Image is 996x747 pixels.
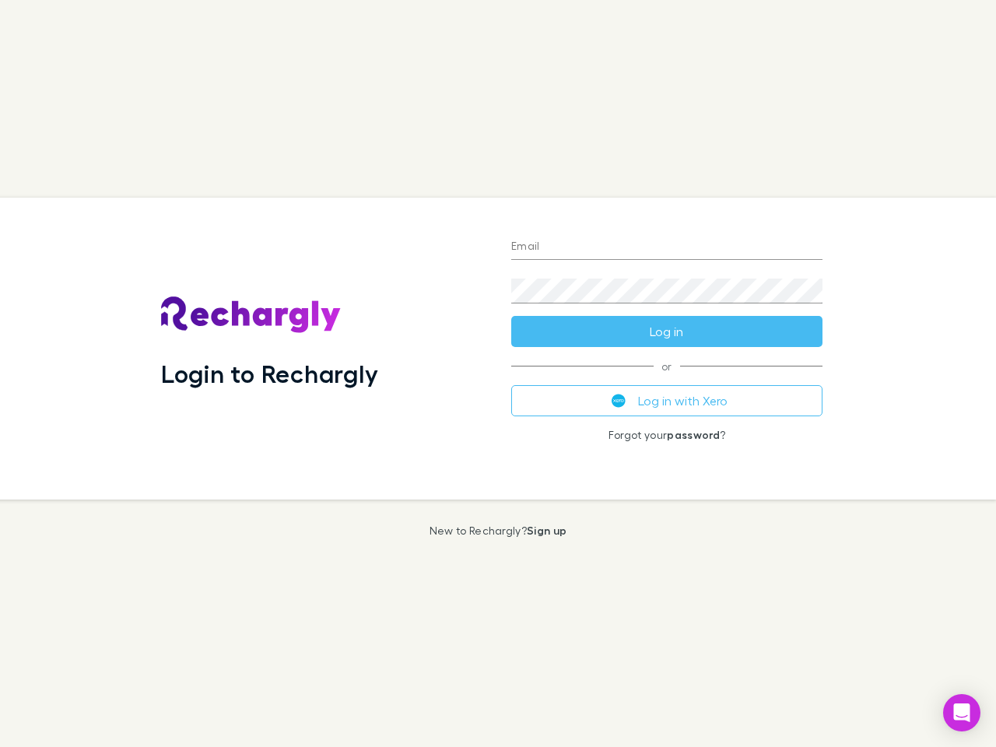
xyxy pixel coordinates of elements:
h1: Login to Rechargly [161,359,378,388]
button: Log in with Xero [511,385,822,416]
p: Forgot your ? [511,429,822,441]
p: New to Rechargly? [430,524,567,537]
span: or [511,366,822,366]
a: Sign up [527,524,566,537]
a: password [667,428,720,441]
img: Rechargly's Logo [161,296,342,334]
img: Xero's logo [612,394,626,408]
button: Log in [511,316,822,347]
div: Open Intercom Messenger [943,694,980,731]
